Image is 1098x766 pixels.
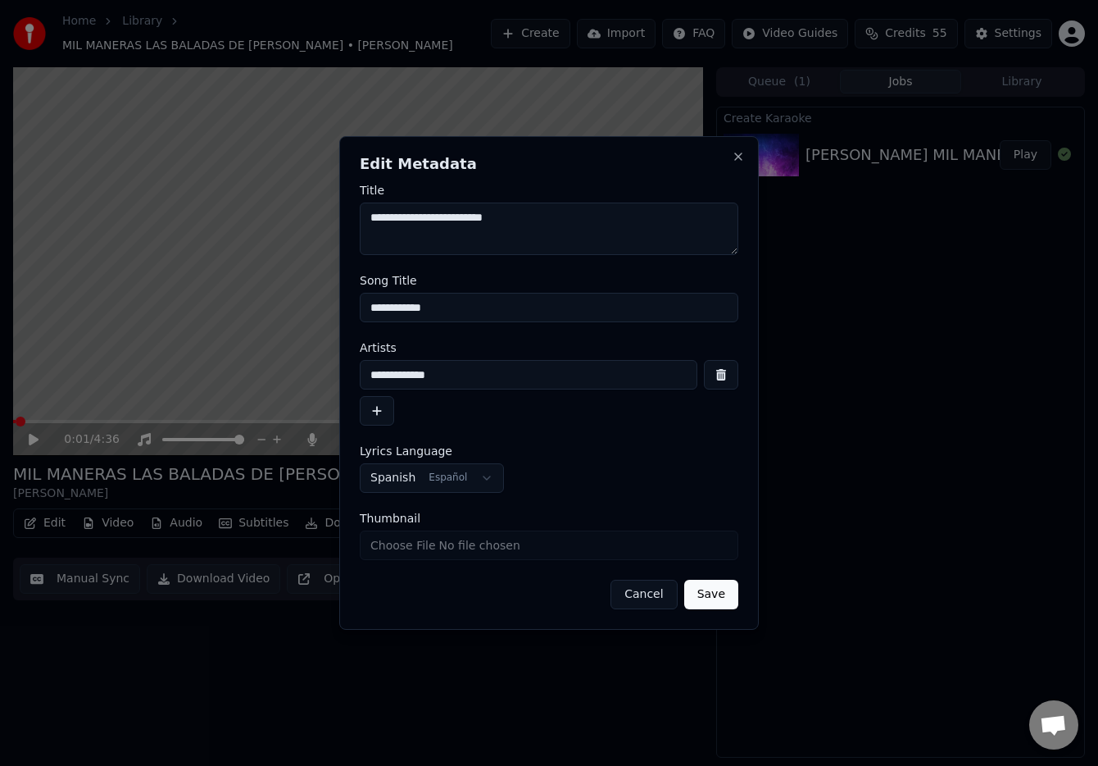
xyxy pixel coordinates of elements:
[360,185,738,196] label: Title
[360,157,738,171] h2: Edit Metadata
[360,513,420,524] span: Thumbnail
[360,445,452,457] span: Lyrics Language
[360,275,738,286] label: Song Title
[610,580,677,609] button: Cancel
[684,580,738,609] button: Save
[360,342,738,353] label: Artists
